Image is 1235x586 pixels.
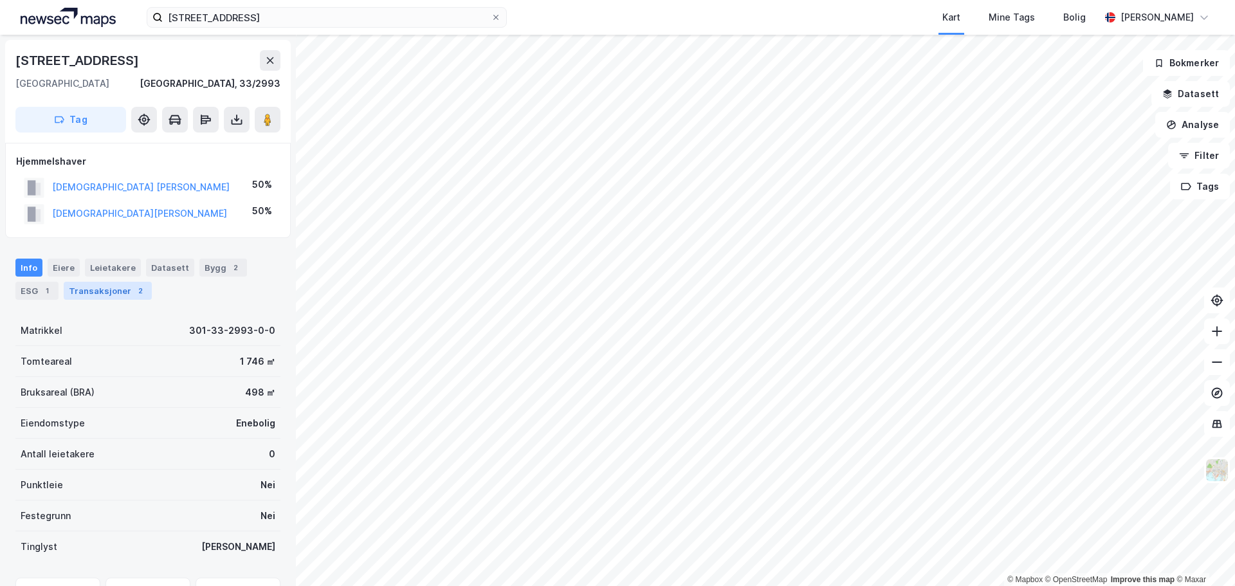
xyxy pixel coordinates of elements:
[15,50,142,71] div: [STREET_ADDRESS]
[252,177,272,192] div: 50%
[1168,143,1230,169] button: Filter
[21,354,72,369] div: Tomteareal
[146,259,194,277] div: Datasett
[942,10,960,25] div: Kart
[15,107,126,133] button: Tag
[1171,524,1235,586] iframe: Chat Widget
[1121,10,1194,25] div: [PERSON_NAME]
[240,354,275,369] div: 1 746 ㎡
[64,282,152,300] div: Transaksjoner
[163,8,491,27] input: Søk på adresse, matrikkel, gårdeiere, leietakere eller personer
[1063,10,1086,25] div: Bolig
[21,385,95,400] div: Bruksareal (BRA)
[252,203,272,219] div: 50%
[189,323,275,338] div: 301-33-2993-0-0
[1045,575,1108,584] a: OpenStreetMap
[1151,81,1230,107] button: Datasett
[21,446,95,462] div: Antall leietakere
[1155,112,1230,138] button: Analyse
[85,259,141,277] div: Leietakere
[229,261,242,274] div: 2
[15,282,59,300] div: ESG
[261,477,275,493] div: Nei
[236,416,275,431] div: Enebolig
[48,259,80,277] div: Eiere
[21,477,63,493] div: Punktleie
[261,508,275,524] div: Nei
[16,154,280,169] div: Hjemmelshaver
[269,446,275,462] div: 0
[989,10,1035,25] div: Mine Tags
[21,8,116,27] img: logo.a4113a55bc3d86da70a041830d287a7e.svg
[140,76,280,91] div: [GEOGRAPHIC_DATA], 33/2993
[134,284,147,297] div: 2
[245,385,275,400] div: 498 ㎡
[1205,458,1229,482] img: Z
[21,539,57,554] div: Tinglyst
[15,76,109,91] div: [GEOGRAPHIC_DATA]
[21,508,71,524] div: Festegrunn
[21,323,62,338] div: Matrikkel
[1007,575,1043,584] a: Mapbox
[201,539,275,554] div: [PERSON_NAME]
[199,259,247,277] div: Bygg
[15,259,42,277] div: Info
[41,284,53,297] div: 1
[1143,50,1230,76] button: Bokmerker
[1170,174,1230,199] button: Tags
[21,416,85,431] div: Eiendomstype
[1111,575,1175,584] a: Improve this map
